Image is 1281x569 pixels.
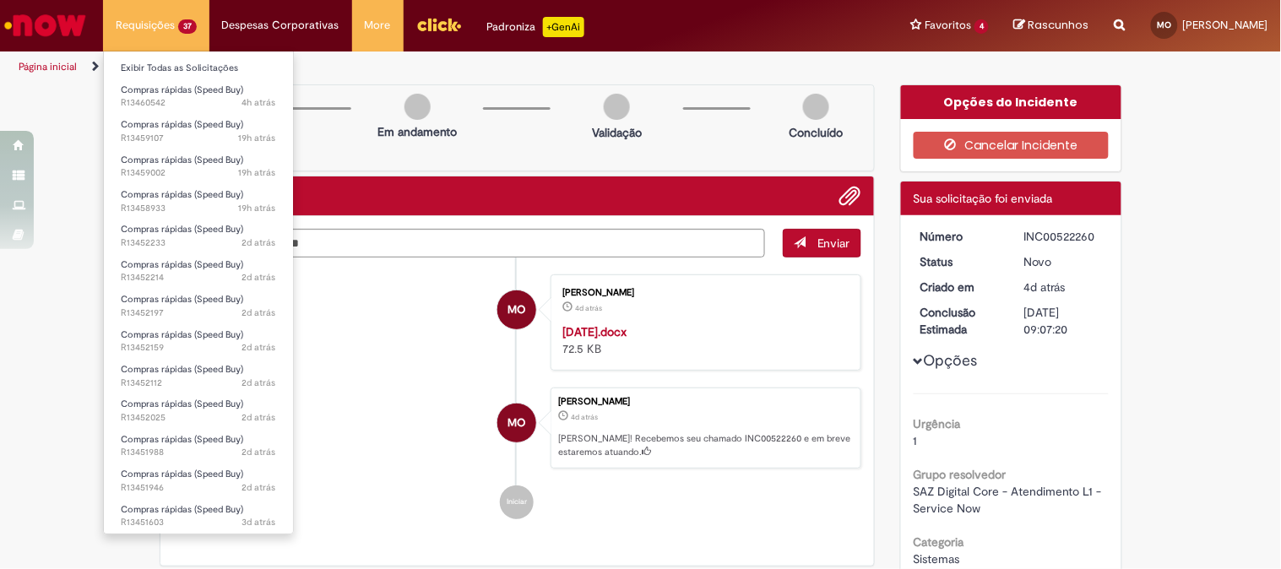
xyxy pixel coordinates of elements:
span: 2d atrás [242,411,276,424]
span: Compras rápidas (Speed Buy) [121,433,243,446]
time: 27/08/2025 12:02:40 [242,377,276,389]
button: Enviar [783,229,861,257]
button: Cancelar Incidente [914,132,1109,159]
span: 3d atrás [242,516,276,528]
span: R13458933 [121,202,276,215]
span: Compras rápidas (Speed Buy) [121,118,243,131]
p: Validação [592,124,642,141]
div: INC00522260 [1024,228,1103,245]
span: 4d atrás [1024,279,1066,295]
span: R13452233 [121,236,276,250]
time: 27/08/2025 12:26:22 [242,271,276,284]
span: Compras rápidas (Speed Buy) [121,258,243,271]
time: 27/08/2025 10:44:50 [242,516,276,528]
time: 27/08/2025 11:35:53 [242,481,276,494]
p: Em andamento [377,123,457,140]
span: Compras rápidas (Speed Buy) [121,188,243,201]
time: 27/08/2025 11:42:17 [242,446,276,458]
span: More [365,17,391,34]
span: Compras rápidas (Speed Buy) [121,398,243,410]
a: Aberto R13452197 : Compras rápidas (Speed Buy) [104,290,293,322]
p: +GenAi [543,17,584,37]
div: [DATE] 09:07:20 [1024,304,1103,338]
p: Concluído [790,124,844,141]
span: Despesas Corporativas [222,17,339,34]
img: img-circle-grey.png [404,94,431,120]
a: Aberto R13459002 : Compras rápidas (Speed Buy) [104,151,293,182]
img: click_logo_yellow_360x200.png [416,12,462,37]
time: 28/08/2025 16:00:55 [239,202,276,214]
a: Aberto R13458933 : Compras rápidas (Speed Buy) [104,186,293,217]
div: [PERSON_NAME] [558,397,852,407]
span: R13452112 [121,377,276,390]
li: Maiara Cristina Do Nascimento Romao De Oliveira [173,387,862,469]
div: Maiara Cristina Do Nascimento Romao De Oliveira [497,404,536,442]
a: Aberto R13452159 : Compras rápidas (Speed Buy) [104,326,293,357]
span: 4h atrás [242,96,276,109]
span: Compras rápidas (Speed Buy) [121,154,243,166]
div: 25/08/2025 16:07:20 [1024,279,1103,295]
span: 19h atrás [239,202,276,214]
span: Sua solicitação foi enviada [914,191,1053,206]
span: 2d atrás [242,306,276,319]
a: Página inicial [19,60,77,73]
a: Aberto R13451603 : Compras rápidas (Speed Buy) [104,501,293,532]
span: Compras rápidas (Speed Buy) [121,293,243,306]
div: Novo [1024,253,1103,270]
span: 2d atrás [242,236,276,249]
span: R13452214 [121,271,276,284]
div: 72.5 KB [562,323,844,357]
img: ServiceNow [2,8,89,42]
img: img-circle-grey.png [604,94,630,120]
a: Aberto R13459107 : Compras rápidas (Speed Buy) [104,116,293,147]
div: Opções do Incidente [901,85,1121,119]
time: 27/08/2025 12:22:15 [242,306,276,319]
dt: Status [908,253,1012,270]
time: 25/08/2025 16:07:20 [571,412,598,422]
span: 4d atrás [571,412,598,422]
span: 2d atrás [242,341,276,354]
span: Sistemas [914,551,960,566]
time: 27/08/2025 12:11:31 [242,341,276,354]
span: Rascunhos [1029,17,1089,33]
a: Aberto R13451946 : Compras rápidas (Speed Buy) [104,465,293,496]
time: 25/08/2025 16:05:40 [575,303,602,313]
img: img-circle-grey.png [803,94,829,120]
ul: Trilhas de página [13,51,841,83]
span: 1 [914,433,918,448]
span: Enviar [817,236,850,251]
span: 2d atrás [242,377,276,389]
span: Favoritos [925,17,971,34]
span: MO [1158,19,1172,30]
time: 27/08/2025 11:48:20 [242,411,276,424]
span: R13452197 [121,306,276,320]
time: 28/08/2025 16:09:23 [239,166,276,179]
a: Aberto R13451988 : Compras rápidas (Speed Buy) [104,431,293,462]
dt: Criado em [908,279,1012,295]
time: 28/08/2025 16:22:37 [239,132,276,144]
span: 2d atrás [242,271,276,284]
a: Aberto R13452233 : Compras rápidas (Speed Buy) [104,220,293,252]
a: [DATE].docx [562,324,627,339]
div: Padroniza [487,17,584,37]
span: R13459107 [121,132,276,145]
span: Compras rápidas (Speed Buy) [121,84,243,96]
a: Aberto R13452214 : Compras rápidas (Speed Buy) [104,256,293,287]
ul: Requisições [103,51,294,534]
dt: Conclusão Estimada [908,304,1012,338]
time: 27/08/2025 12:33:22 [242,236,276,249]
a: Aberto R13452025 : Compras rápidas (Speed Buy) [104,395,293,426]
span: 19h atrás [239,166,276,179]
span: 4 [974,19,989,34]
span: 2d atrás [242,481,276,494]
time: 25/08/2025 16:07:20 [1024,279,1066,295]
span: 2d atrás [242,446,276,458]
ul: Histórico de tíquete [173,257,862,536]
span: Compras rápidas (Speed Buy) [121,328,243,341]
span: R13460542 [121,96,276,110]
span: MO [508,403,526,443]
span: Requisições [116,17,175,34]
a: Rascunhos [1014,18,1089,34]
span: Compras rápidas (Speed Buy) [121,363,243,376]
